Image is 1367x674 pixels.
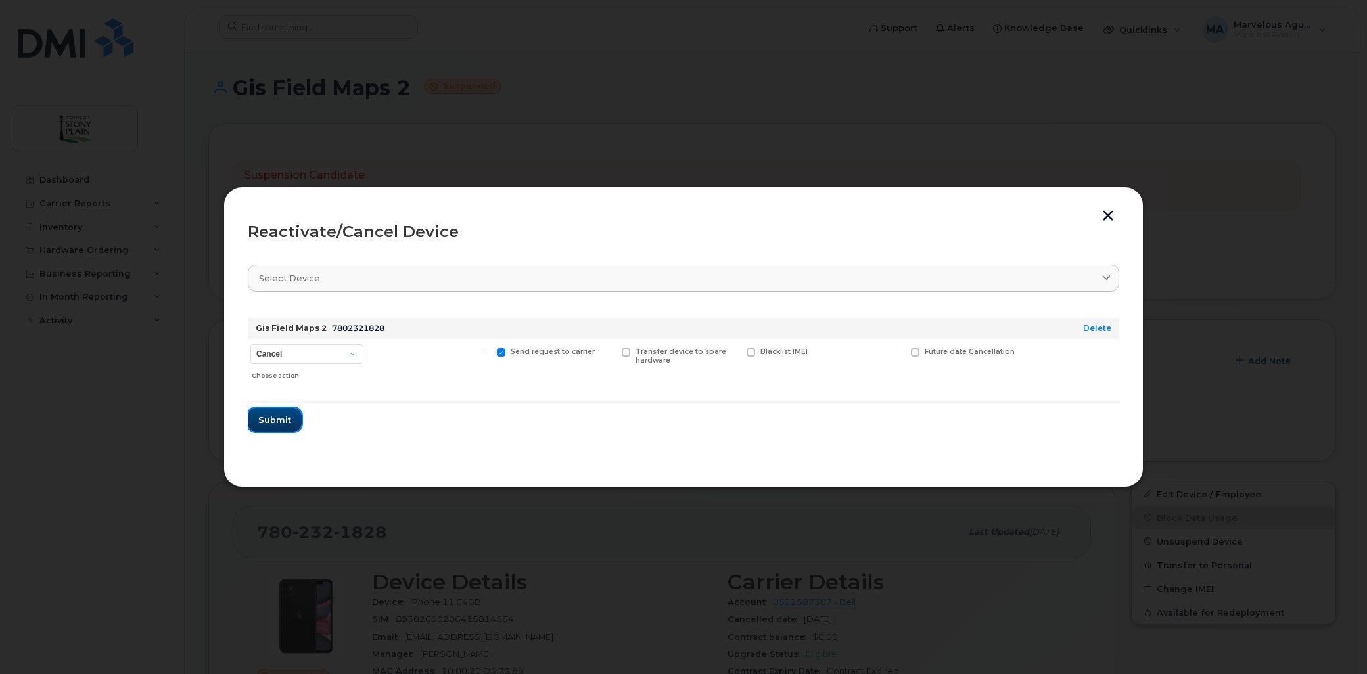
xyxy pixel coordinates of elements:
div: Choose action [252,365,363,381]
strong: Gis Field Maps 2 [256,323,327,333]
span: Blacklist IMEI [760,348,808,356]
input: Blacklist IMEI [731,348,737,355]
a: Select device [248,265,1119,292]
span: Submit [258,414,291,426]
input: Transfer device to spare hardware [606,348,613,355]
input: Send request to carrier [481,348,488,355]
div: Reactivate/Cancel Device [248,224,1119,240]
span: Future date Cancellation [925,348,1015,356]
span: 7802321828 [332,323,384,333]
a: Delete [1083,323,1111,333]
span: Transfer device to spare hardware [636,348,726,365]
span: Send request to carrier [511,348,595,356]
span: Select device [259,272,320,284]
button: Submit [248,408,302,432]
input: Future date Cancellation [895,348,902,355]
